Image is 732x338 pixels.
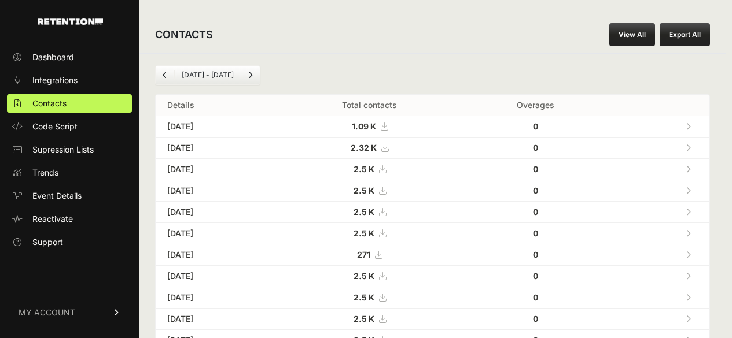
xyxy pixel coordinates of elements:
strong: 0 [533,292,538,302]
a: 2.5 K [354,164,386,174]
td: [DATE] [156,244,276,266]
strong: 0 [533,271,538,281]
strong: 2.5 K [354,164,374,174]
a: 2.5 K [354,271,386,281]
a: Previous [156,66,174,84]
th: Details [156,95,276,116]
img: Retention.com [38,18,103,25]
a: Event Details [7,187,132,205]
strong: 2.5 K [354,228,374,238]
th: Total contacts [276,95,463,116]
a: Dashboard [7,48,132,66]
td: [DATE] [156,223,276,244]
span: Reactivate [32,213,73,225]
a: Contacts [7,94,132,113]
a: MY ACCOUNT [7,295,132,330]
a: Support [7,233,132,251]
span: Trends [32,167,58,179]
td: [DATE] [156,309,276,330]
strong: 0 [533,121,538,131]
span: Code Script [32,121,78,132]
strong: 0 [533,185,538,195]
a: 1.09 K [352,121,388,131]
a: 2.5 K [354,228,386,238]
td: [DATE] [156,266,276,287]
a: View All [609,23,655,46]
h2: CONTACTS [155,27,213,43]
a: 2.5 K [354,292,386,302]
span: Support [32,236,63,248]
a: Reactivate [7,210,132,228]
strong: 0 [533,314,538,324]
span: Contacts [32,98,67,109]
strong: 2.5 K [354,271,374,281]
strong: 0 [533,250,538,259]
strong: 2.5 K [354,314,374,324]
li: [DATE] - [DATE] [174,70,241,80]
span: Integrations [32,75,78,86]
span: Supression Lists [32,144,94,155]
a: Next [241,66,260,84]
strong: 2.5 K [354,292,374,302]
td: [DATE] [156,202,276,223]
a: Trends [7,164,132,182]
strong: 2.5 K [354,207,374,217]
strong: 0 [533,207,538,217]
td: [DATE] [156,116,276,138]
td: [DATE] [156,159,276,180]
a: 2.5 K [354,314,386,324]
strong: 0 [533,143,538,153]
strong: 2.32 K [351,143,377,153]
th: Overages [463,95,608,116]
button: Export All [660,23,710,46]
strong: 1.09 K [352,121,376,131]
span: Dashboard [32,51,74,63]
strong: 0 [533,228,538,238]
td: [DATE] [156,138,276,159]
a: Integrations [7,71,132,90]
a: 2.5 K [354,207,386,217]
strong: 271 [357,250,370,259]
a: Supression Lists [7,140,132,159]
a: 2.5 K [354,185,386,195]
strong: 0 [533,164,538,174]
a: 2.32 K [351,143,388,153]
a: Code Script [7,117,132,136]
span: Event Details [32,190,82,202]
a: 271 [357,250,382,259]
strong: 2.5 K [354,185,374,195]
span: MY ACCOUNT [19,307,75,318]
td: [DATE] [156,180,276,202]
td: [DATE] [156,287,276,309]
